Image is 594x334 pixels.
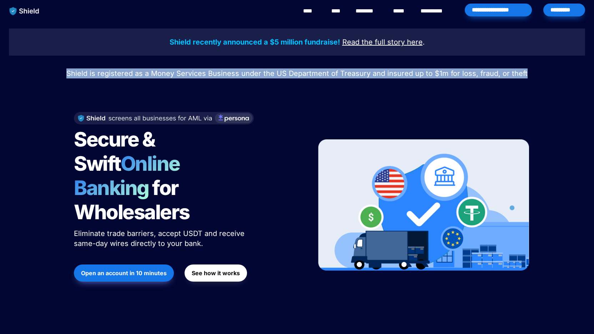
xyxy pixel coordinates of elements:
a: Open an account in 10 minutes [74,261,174,285]
button: See how it works [185,264,247,282]
span: Secure & Swift [74,127,158,176]
u: here [407,38,423,46]
span: for Wholesalers [74,176,190,224]
a: See how it works [185,261,247,285]
strong: See how it works [192,269,240,277]
strong: Open an account in 10 minutes [81,269,167,277]
img: website logo [6,4,43,19]
u: Read the full story [342,38,405,46]
span: Shield is registered as a Money Services Business under the US Department of Treasury and insured... [66,69,528,78]
button: Open an account in 10 minutes [74,264,174,282]
span: . [423,38,425,46]
a: here [407,39,423,46]
span: Online Banking [74,151,187,200]
span: Eliminate trade barriers, accept USDT and receive same-day wires directly to your bank. [74,229,247,248]
a: Read the full story [342,39,405,46]
strong: Shield recently announced a $5 million fundraise! [170,38,340,46]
